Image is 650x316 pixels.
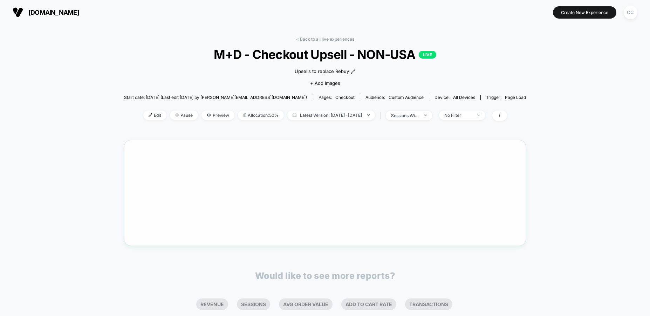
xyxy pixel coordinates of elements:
[486,95,526,100] div: Trigger:
[196,298,228,310] li: Revenue
[378,110,386,121] span: |
[287,110,375,120] span: Latest Version: [DATE] - [DATE]
[405,298,452,310] li: Transactions
[622,5,639,20] button: CC
[243,113,246,117] img: rebalance
[201,110,234,120] span: Preview
[255,270,395,281] p: Would like to see more reports?
[149,113,152,117] img: edit
[124,95,307,100] span: Start date: [DATE] (Last edit [DATE] by [PERSON_NAME][EMAIL_ADDRESS][DOMAIN_NAME])
[553,6,616,19] button: Create New Experience
[11,7,81,18] button: [DOMAIN_NAME]
[296,36,354,42] a: < Back to all live experiences
[444,113,472,118] div: No Filter
[170,110,198,120] span: Pause
[505,95,526,100] span: Page Load
[13,7,23,18] img: Visually logo
[238,110,284,120] span: Allocation: 50%
[143,110,166,120] span: Edit
[389,95,424,100] span: Custom Audience
[310,80,340,86] span: + Add Images
[419,51,436,59] p: LIVE
[391,113,419,118] div: sessions with impression
[28,9,79,16] span: [DOMAIN_NAME]
[367,114,370,116] img: end
[279,298,333,310] li: Avg Order Value
[295,68,349,75] span: Upsells to replace Rebuy
[624,6,637,19] div: CC
[175,113,179,117] img: end
[478,114,480,116] img: end
[335,95,355,100] span: checkout
[429,95,480,100] span: Device:
[319,95,355,100] div: Pages:
[365,95,424,100] div: Audience:
[144,47,506,62] span: M+D - Checkout Upsell - NON-USA
[237,298,270,310] li: Sessions
[341,298,396,310] li: Add To Cart Rate
[453,95,475,100] span: all devices
[424,115,427,116] img: end
[293,113,296,117] img: calendar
